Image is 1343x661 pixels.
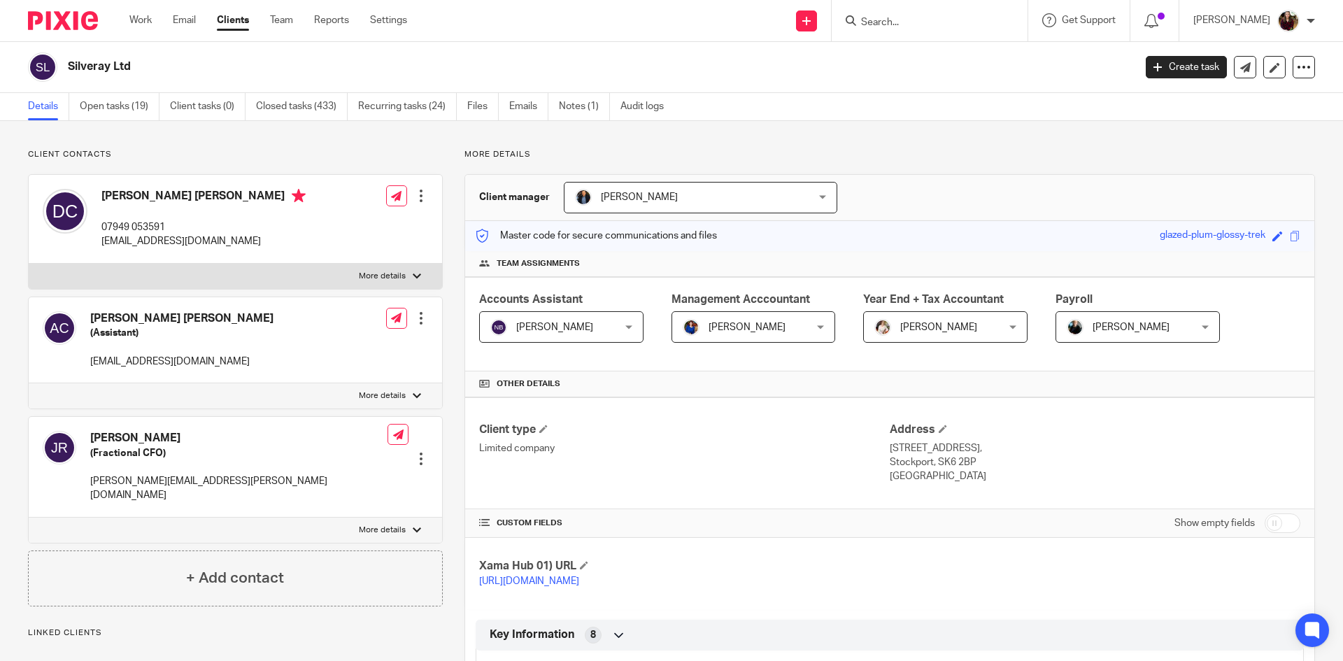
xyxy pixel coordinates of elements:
[467,93,499,120] a: Files
[359,525,406,536] p: More details
[860,17,986,29] input: Search
[620,93,674,120] a: Audit logs
[359,271,406,282] p: More details
[101,220,306,234] p: 07949 053591
[359,390,406,401] p: More details
[173,13,196,27] a: Email
[314,13,349,27] a: Reports
[292,189,306,203] i: Primary
[1056,294,1093,305] span: Payroll
[90,474,388,503] p: [PERSON_NAME][EMAIL_ADDRESS][PERSON_NAME][DOMAIN_NAME]
[80,93,159,120] a: Open tasks (19)
[43,311,76,345] img: svg%3E
[90,326,273,340] h5: (Assistant)
[479,518,890,529] h4: CUSTOM FIELDS
[683,319,699,336] img: Nicole.jpeg
[28,627,443,639] p: Linked clients
[1193,13,1270,27] p: [PERSON_NAME]
[709,322,786,332] span: [PERSON_NAME]
[874,319,891,336] img: Kayleigh%20Henson.jpeg
[516,322,593,332] span: [PERSON_NAME]
[559,93,610,120] a: Notes (1)
[479,422,890,437] h4: Client type
[129,13,152,27] a: Work
[1093,322,1170,332] span: [PERSON_NAME]
[28,93,69,120] a: Details
[1174,516,1255,530] label: Show empty fields
[464,149,1315,160] p: More details
[90,446,388,460] h5: (Fractional CFO)
[1146,56,1227,78] a: Create task
[479,294,583,305] span: Accounts Assistant
[358,93,457,120] a: Recurring tasks (24)
[28,149,443,160] p: Client contacts
[890,422,1300,437] h4: Address
[270,13,293,27] a: Team
[479,576,579,586] a: [URL][DOMAIN_NAME]
[601,192,678,202] span: [PERSON_NAME]
[217,13,249,27] a: Clients
[890,469,1300,483] p: [GEOGRAPHIC_DATA]
[479,441,890,455] p: Limited company
[256,93,348,120] a: Closed tasks (433)
[1067,319,1083,336] img: nicky-partington.jpg
[101,234,306,248] p: [EMAIL_ADDRESS][DOMAIN_NAME]
[479,559,890,574] h4: Xama Hub 01) URL
[43,431,76,464] img: svg%3E
[90,355,273,369] p: [EMAIL_ADDRESS][DOMAIN_NAME]
[490,319,507,336] img: svg%3E
[1062,15,1116,25] span: Get Support
[186,567,284,589] h4: + Add contact
[28,11,98,30] img: Pixie
[890,441,1300,455] p: [STREET_ADDRESS],
[509,93,548,120] a: Emails
[590,628,596,642] span: 8
[170,93,246,120] a: Client tasks (0)
[1160,228,1265,244] div: glazed-plum-glossy-trek
[497,378,560,390] span: Other details
[370,13,407,27] a: Settings
[90,431,388,446] h4: [PERSON_NAME]
[890,455,1300,469] p: Stockport, SK6 2BP
[68,59,914,74] h2: Silveray Ltd
[497,258,580,269] span: Team assignments
[101,189,306,206] h4: [PERSON_NAME] [PERSON_NAME]
[43,189,87,234] img: svg%3E
[1277,10,1300,32] img: MaxAcc_Sep21_ElliDeanPhoto_030.jpg
[575,189,592,206] img: martin-hickman.jpg
[900,322,977,332] span: [PERSON_NAME]
[479,190,550,204] h3: Client manager
[671,294,810,305] span: Management Acccountant
[490,627,574,642] span: Key Information
[90,311,273,326] h4: [PERSON_NAME] [PERSON_NAME]
[28,52,57,82] img: svg%3E
[476,229,717,243] p: Master code for secure communications and files
[863,294,1004,305] span: Year End + Tax Accountant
